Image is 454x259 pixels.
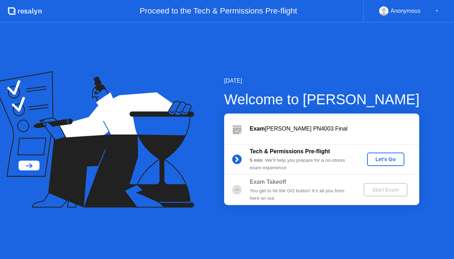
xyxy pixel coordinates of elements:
[391,6,421,16] div: Anonymous
[250,158,262,163] b: 5 min
[364,183,407,197] button: Start Exam
[367,153,404,166] button: Let's Go
[250,179,286,185] b: Exam Takeoff
[250,157,352,171] div: : We’ll help you prepare for a no-stress exam experience
[435,6,439,16] div: ▼
[370,156,402,162] div: Let's Go
[250,187,352,202] div: You get to hit the GO button! It’s all you from here on out
[366,187,404,193] div: Start Exam
[224,89,420,110] div: Welcome to [PERSON_NAME]
[250,148,330,154] b: Tech & Permissions Pre-flight
[224,77,420,85] div: [DATE]
[250,125,419,133] div: [PERSON_NAME] PN4003 Final
[250,126,265,132] b: Exam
